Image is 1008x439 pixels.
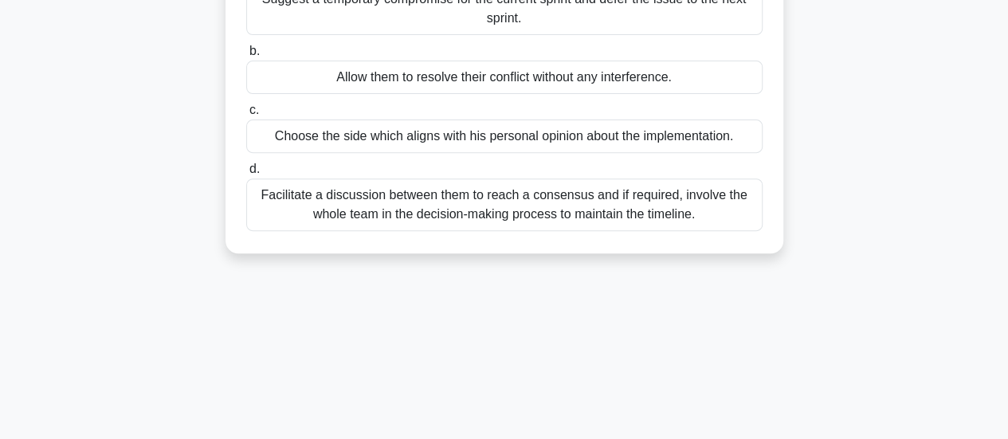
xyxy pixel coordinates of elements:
[249,103,259,116] span: c.
[249,162,260,175] span: d.
[246,61,763,94] div: Allow them to resolve their conflict without any interference.
[246,120,763,153] div: Choose the side which aligns with his personal opinion about the implementation.
[246,178,763,231] div: Facilitate a discussion between them to reach a consensus and if required, involve the whole team...
[249,44,260,57] span: b.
